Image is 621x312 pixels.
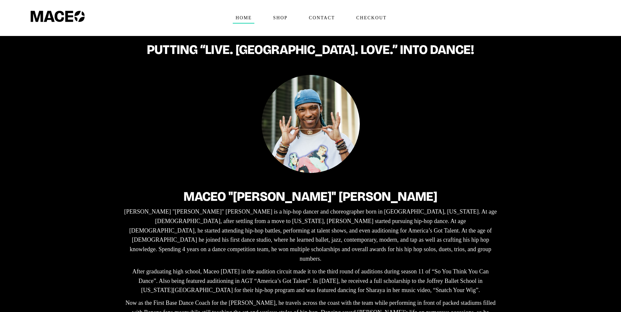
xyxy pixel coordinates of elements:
[262,75,360,173] img: Maceo Harrison
[353,13,389,23] span: Checkout
[270,13,290,23] span: Shop
[122,267,499,295] p: After graduating high school, Maceo [DATE] in the audition circuit made it to the third round of ...
[306,13,338,23] span: Contact
[122,189,499,204] h2: Maceo "[PERSON_NAME]" [PERSON_NAME]
[233,13,255,23] span: Home
[122,207,499,264] p: [PERSON_NAME] "[PERSON_NAME]" [PERSON_NAME] is a hip-hop dancer and choreographer born in [GEOGRA...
